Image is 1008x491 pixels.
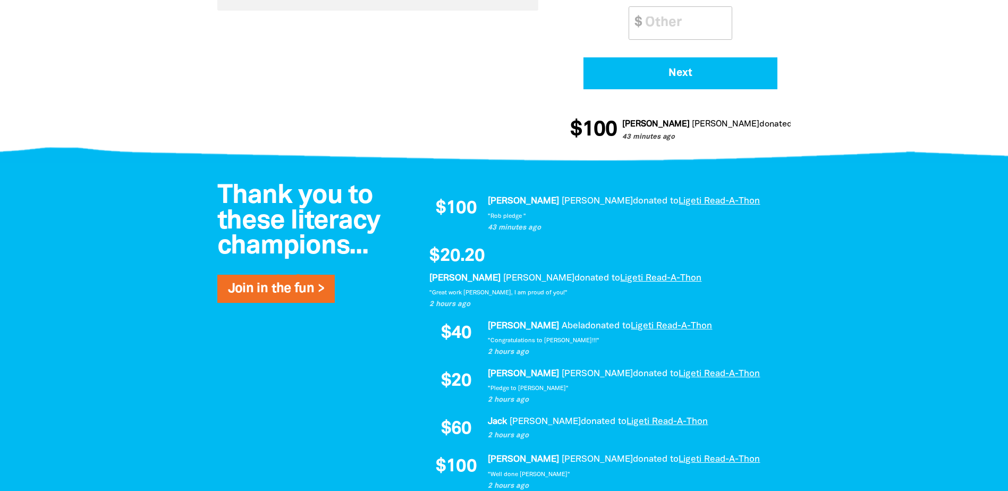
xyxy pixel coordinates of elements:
[583,57,777,89] button: Pay with Credit Card
[488,322,559,330] em: [PERSON_NAME]
[488,223,780,233] p: 43 minutes ago
[629,7,642,39] span: $
[621,121,688,128] em: [PERSON_NAME]
[569,120,615,141] span: $100
[488,370,559,378] em: [PERSON_NAME]
[488,347,780,358] p: 2 hours ago
[488,338,599,343] em: "Congratulations to [PERSON_NAME]!!!"
[633,370,679,378] span: donated to
[621,132,877,143] p: 43 minutes ago
[690,121,758,128] em: [PERSON_NAME]
[488,430,780,441] p: 2 hours ago
[488,418,507,426] em: Jack
[638,7,732,39] input: Other
[562,322,585,330] em: Abela
[488,197,559,205] em: [PERSON_NAME]
[429,290,567,295] em: "Great work [PERSON_NAME], I am proud of you!"
[631,322,712,330] a: Ligeti Read-A-Thon
[562,455,633,463] em: [PERSON_NAME]
[429,248,485,266] span: $20.20
[633,455,679,463] span: donated to
[570,113,791,147] div: Donation stream
[620,274,701,282] a: Ligeti Read-A-Thon
[228,283,324,295] a: Join in the fun >
[429,299,780,310] p: 2 hours ago
[758,121,801,128] span: donated to
[488,395,780,405] p: 2 hours ago
[488,214,526,219] em: "Rob pledge "
[488,455,559,463] em: [PERSON_NAME]
[503,274,574,282] em: [PERSON_NAME]
[436,458,477,476] span: $100
[581,418,626,426] span: donated to
[562,370,633,378] em: [PERSON_NAME]
[679,455,760,463] a: Ligeti Read-A-Thon
[633,197,679,205] span: donated to
[436,200,477,218] span: $100
[574,274,620,282] span: donated to
[429,274,501,282] em: [PERSON_NAME]
[488,472,570,477] em: "Well done [PERSON_NAME]"
[626,418,708,426] a: Ligeti Read-A-Thon
[585,322,631,330] span: donated to
[441,373,471,391] span: $20
[217,184,380,259] span: Thank you to these literacy champions...
[441,325,471,343] span: $40
[441,420,471,438] span: $60
[510,418,581,426] em: [PERSON_NAME]
[488,386,569,391] em: "Pledge to [PERSON_NAME]"
[679,197,760,205] a: Ligeti Read-A-Thon
[679,370,760,378] a: Ligeti Read-A-Thon
[598,68,763,79] span: Next
[562,197,633,205] em: [PERSON_NAME]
